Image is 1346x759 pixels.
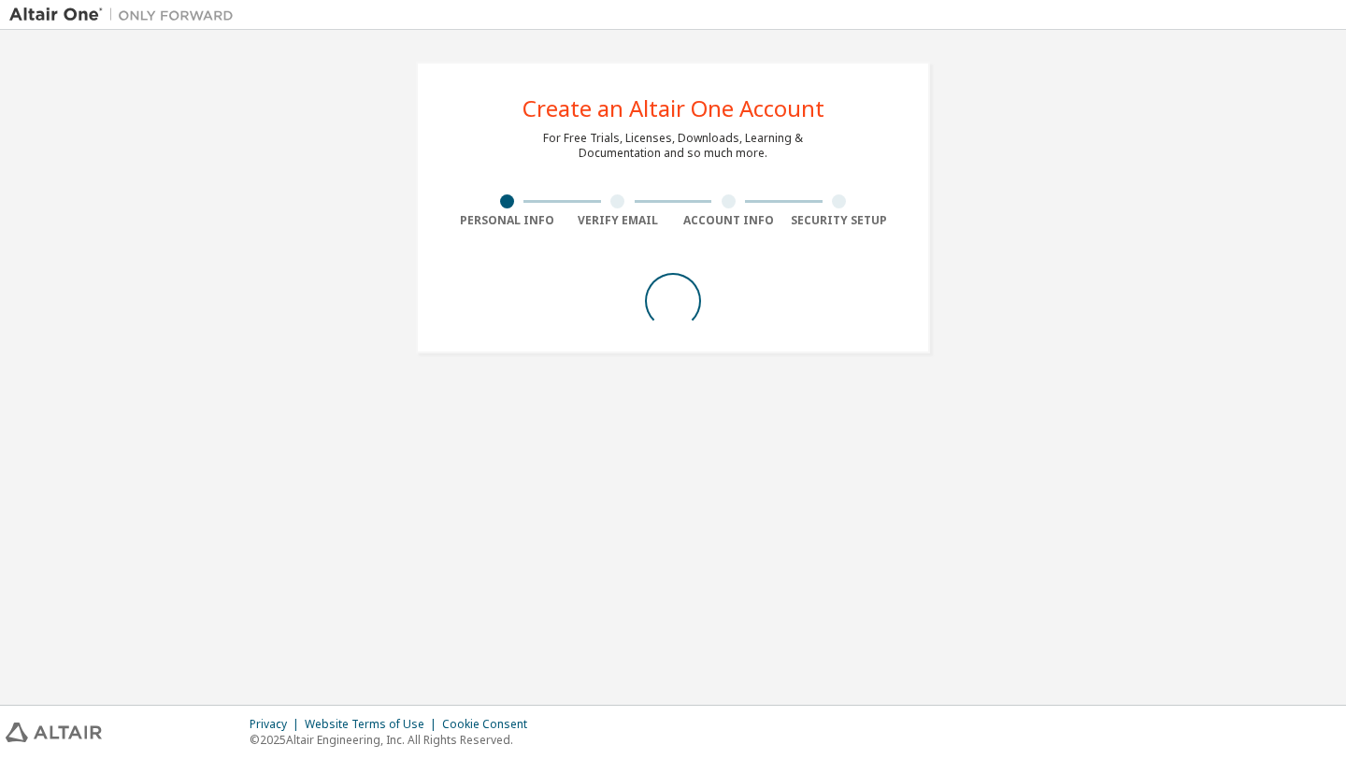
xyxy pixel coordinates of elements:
img: Altair One [9,6,243,24]
div: For Free Trials, Licenses, Downloads, Learning & Documentation and so much more. [543,131,803,161]
div: Verify Email [563,213,674,228]
div: Cookie Consent [442,717,538,732]
div: Website Terms of Use [305,717,442,732]
p: © 2025 Altair Engineering, Inc. All Rights Reserved. [250,732,538,748]
div: Create an Altair One Account [523,97,824,120]
div: Personal Info [451,213,563,228]
div: Security Setup [784,213,895,228]
div: Account Info [673,213,784,228]
img: altair_logo.svg [6,723,102,742]
div: Privacy [250,717,305,732]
